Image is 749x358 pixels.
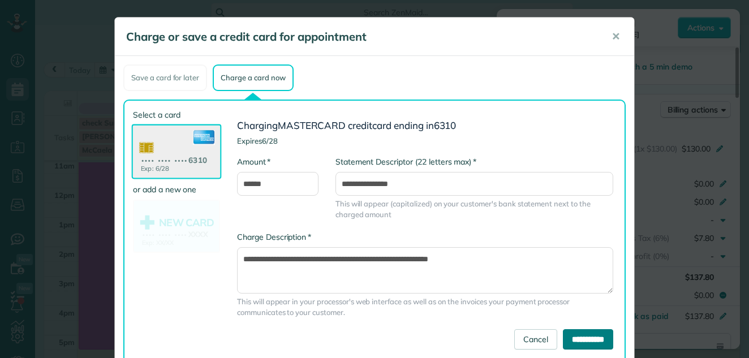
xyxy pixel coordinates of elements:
label: or add a new one [133,184,220,195]
h5: Charge or save a credit card for appointment [126,29,596,45]
span: MASTERCARD [278,119,346,131]
span: This will appear in your processor's web interface as well as on the invoices your payment proces... [237,296,613,318]
label: Amount [237,156,270,167]
label: Statement Descriptor (22 letters max) [335,156,476,167]
span: This will appear (capitalized) on your customer's bank statement next to the charged amount [335,199,613,220]
span: 6310 [434,119,457,131]
div: Save a card for later [123,64,207,91]
span: credit [348,119,372,131]
label: Select a card [133,109,220,120]
label: Charge Description [237,231,311,243]
span: ✕ [612,30,620,43]
a: Cancel [514,329,557,350]
h4: Expires [237,137,613,145]
span: 6/28 [262,136,278,145]
div: Charge a card now [213,64,293,91]
h3: Charging card ending in [237,120,613,131]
